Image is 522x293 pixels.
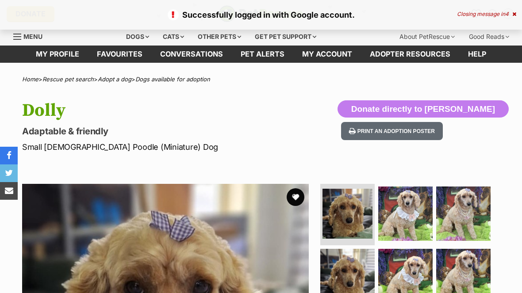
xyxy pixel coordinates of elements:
[98,76,131,83] a: Adopt a dog
[23,33,42,40] span: Menu
[457,11,516,17] div: Closing message in
[22,141,319,153] p: Small [DEMOGRAPHIC_DATA] Poodle (Miniature) Dog
[338,100,509,118] button: Donate directly to [PERSON_NAME]
[361,46,459,63] a: Adopter resources
[232,46,293,63] a: Pet alerts
[459,46,495,63] a: Help
[436,186,491,241] img: Photo of Dolly
[22,100,319,121] h1: Dolly
[22,76,38,83] a: Home
[88,46,151,63] a: Favourites
[151,46,232,63] a: conversations
[393,28,461,46] div: About PetRescue
[120,28,155,46] div: Dogs
[27,46,88,63] a: My profile
[192,28,247,46] div: Other pets
[322,189,372,239] img: Photo of Dolly
[13,28,49,44] a: Menu
[505,11,509,17] span: 4
[249,28,322,46] div: Get pet support
[9,9,513,21] p: Successfully logged in with Google account.
[378,186,433,241] img: Photo of Dolly
[293,46,361,63] a: My account
[42,76,94,83] a: Rescue pet search
[287,188,304,206] button: favourite
[157,28,190,46] div: Cats
[341,122,443,140] button: Print an adoption poster
[22,125,319,137] p: Adaptable & friendly
[463,28,515,46] div: Good Reads
[135,76,210,83] a: Dogs available for adoption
